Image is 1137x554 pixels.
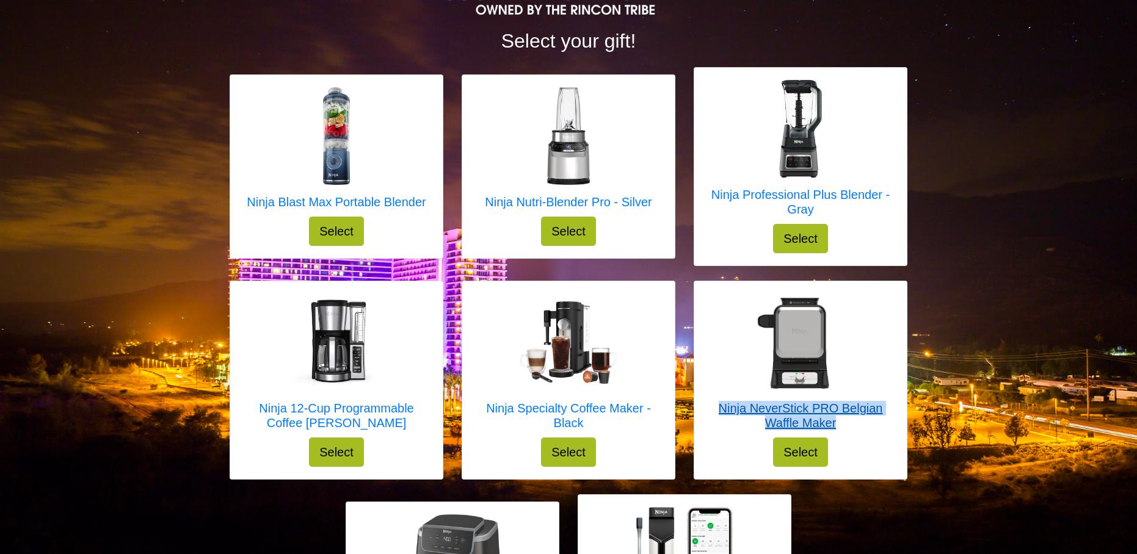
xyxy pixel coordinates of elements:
h5: Ninja Blast Max Portable Blender [247,195,426,209]
h5: Ninja Specialty Coffee Maker - Black [474,401,663,430]
img: Ninja Blast Max Portable Blender [288,87,385,185]
a: Ninja Nutri-Blender Pro - Silver Ninja Nutri-Blender Pro - Silver [485,87,652,217]
img: Ninja Professional Plus Blender - Gray [752,80,849,178]
a: Ninja Blast Max Portable Blender Ninja Blast Max Portable Blender [247,87,426,217]
a: Ninja 12-Cup Programmable Coffee Brewer Ninja 12-Cup Programmable Coffee [PERSON_NAME] [242,293,430,437]
h5: Ninja Nutri-Blender Pro - Silver [485,195,652,209]
h2: Select your gift! [230,29,907,52]
button: Select [541,437,596,467]
a: Ninja Professional Plus Blender - Gray Ninja Professional Plus Blender - Gray [707,80,895,224]
img: Ninja Specialty Coffee Maker - Black [520,301,617,384]
img: Ninja NeverStick PRO Belgian Waffle Maker [752,293,849,391]
button: Select [309,437,364,467]
h5: Ninja Professional Plus Blender - Gray [707,187,895,217]
button: Select [541,217,596,246]
h5: Ninja NeverStick PRO Belgian Waffle Maker [707,401,895,430]
button: Select [773,437,828,467]
button: Select [309,217,364,246]
img: Ninja Nutri-Blender Pro - Silver [520,87,617,185]
button: Select [773,224,828,253]
h5: Ninja 12-Cup Programmable Coffee [PERSON_NAME] [242,401,430,430]
a: Ninja NeverStick PRO Belgian Waffle Maker Ninja NeverStick PRO Belgian Waffle Maker [707,293,895,437]
img: Ninja 12-Cup Programmable Coffee Brewer [288,293,385,391]
a: Ninja Specialty Coffee Maker - Black Ninja Specialty Coffee Maker - Black [474,293,663,437]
